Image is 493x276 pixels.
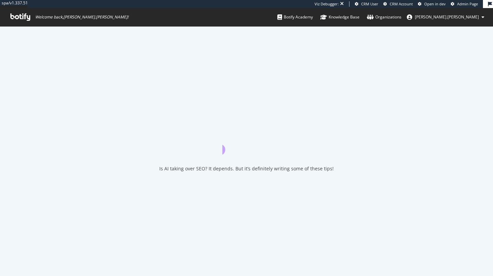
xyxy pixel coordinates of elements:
button: [PERSON_NAME].[PERSON_NAME] [401,12,490,22]
div: Botify Academy [277,14,313,20]
span: jessica.jordan [415,14,479,20]
a: CRM User [355,1,378,7]
span: CRM Account [390,1,413,6]
a: Botify Academy [277,8,313,26]
a: Admin Page [451,1,478,7]
div: Viz Debugger: [315,1,339,7]
div: Knowledge Base [320,14,360,20]
div: Is AI taking over SEO? It depends. But it’s definitely writing some of these tips! [159,165,334,172]
a: Knowledge Base [320,8,360,26]
a: Open in dev [418,1,446,7]
span: Welcome back, [PERSON_NAME].[PERSON_NAME] ! [35,14,128,20]
span: Admin Page [457,1,478,6]
div: animation [222,130,271,155]
div: Organizations [367,14,401,20]
span: CRM User [361,1,378,6]
a: Organizations [367,8,401,26]
a: CRM Account [383,1,413,7]
span: Open in dev [424,1,446,6]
